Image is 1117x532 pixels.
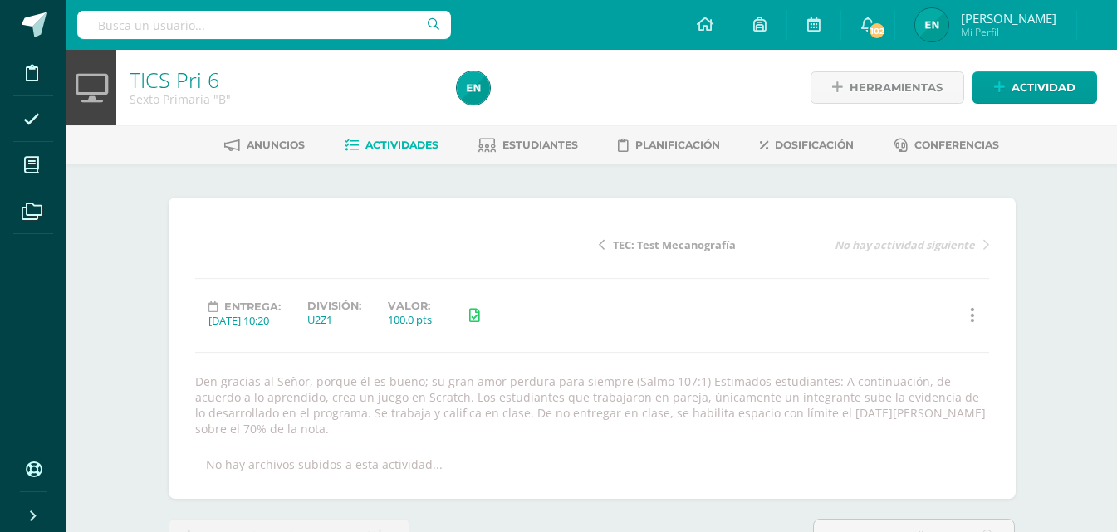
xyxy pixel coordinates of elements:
[961,25,1056,39] span: Mi Perfil
[760,132,854,159] a: Dosificación
[224,300,281,313] span: Entrega:
[972,71,1097,104] a: Actividad
[850,72,943,103] span: Herramientas
[388,312,432,327] div: 100.0 pts
[635,139,720,151] span: Planificación
[365,139,438,151] span: Actividades
[189,373,996,437] div: Den gracias al Señor, porque él es bueno; su gran amor perdura para siempre (Salmo 107:1) Estimad...
[835,237,975,252] span: No hay actividad siguiente
[307,300,361,312] label: División:
[130,68,437,91] h1: TICS Pri 6
[130,66,219,94] a: TICS Pri 6
[130,91,437,107] div: Sexto Primaria 'B'
[894,132,999,159] a: Conferencias
[457,71,490,105] img: 00bc85849806240248e66f61f9775644.png
[208,313,281,328] div: [DATE] 10:20
[811,71,964,104] a: Herramientas
[307,312,361,327] div: U2Z1
[345,132,438,159] a: Actividades
[613,237,736,252] span: TEC: Test Mecanografía
[1012,72,1075,103] span: Actividad
[247,139,305,151] span: Anuncios
[77,11,451,39] input: Busca un usuario...
[914,139,999,151] span: Conferencias
[868,22,886,40] span: 102
[775,139,854,151] span: Dosificación
[224,132,305,159] a: Anuncios
[599,236,794,252] a: TEC: Test Mecanografía
[502,139,578,151] span: Estudiantes
[206,456,443,472] div: No hay archivos subidos a esta actividad...
[618,132,720,159] a: Planificación
[478,132,578,159] a: Estudiantes
[961,10,1056,27] span: [PERSON_NAME]
[388,300,432,312] label: Valor:
[915,8,948,41] img: 00bc85849806240248e66f61f9775644.png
